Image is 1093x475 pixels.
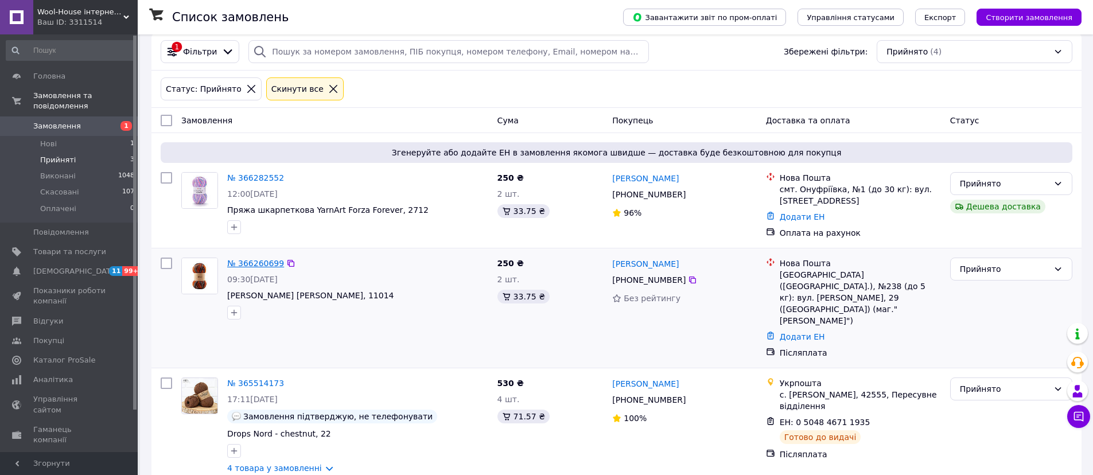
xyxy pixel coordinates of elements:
[182,378,217,414] img: Фото товару
[915,9,966,26] button: Експорт
[624,208,641,217] span: 96%
[181,258,218,294] a: Фото товару
[780,332,825,341] a: Додати ЕН
[497,290,550,303] div: 33.75 ₴
[227,429,331,438] a: Drops Nord - chestnut, 22
[497,259,524,268] span: 250 ₴
[227,275,278,284] span: 09:30[DATE]
[624,414,647,423] span: 100%
[780,172,941,184] div: Нова Пошта
[181,377,218,414] a: Фото товару
[612,378,679,390] a: [PERSON_NAME]
[118,171,134,181] span: 1048
[612,258,679,270] a: [PERSON_NAME]
[33,375,73,385] span: Аналітика
[37,17,138,28] div: Ваш ID: 3311514
[232,412,241,421] img: :speech_balloon:
[40,155,76,165] span: Прийняті
[181,172,218,209] a: Фото товару
[780,377,941,389] div: Укрпошта
[227,259,284,268] a: № 366260699
[798,9,904,26] button: Управління статусами
[109,266,122,276] span: 11
[780,269,941,326] div: [GEOGRAPHIC_DATA] ([GEOGRAPHIC_DATA].), №238 (до 5 кг): вул. [PERSON_NAME], 29 ([GEOGRAPHIC_DATA]...
[33,247,106,257] span: Товари та послуги
[122,187,134,197] span: 107
[624,294,680,303] span: Без рейтингу
[632,12,777,22] span: Завантажити звіт по пром-оплаті
[780,212,825,221] a: Додати ЕН
[248,40,648,63] input: Пошук за номером замовлення, ПІБ покупця, номером телефону, Email, номером накладної
[960,383,1049,395] div: Прийнято
[497,395,520,404] span: 4 шт.
[33,91,138,111] span: Замовлення та повідомлення
[33,71,65,81] span: Головна
[950,200,1045,213] div: Дешева доставка
[227,464,322,473] a: 4 товара у замовленні
[40,171,76,181] span: Виконані
[182,258,217,294] img: Фото товару
[780,389,941,412] div: с. [PERSON_NAME], 42555, Пересувне відділення
[780,258,941,269] div: Нова Пошта
[33,425,106,445] span: Гаманець компанії
[950,116,979,125] span: Статус
[497,189,520,198] span: 2 шт.
[497,410,550,423] div: 71.57 ₴
[497,379,524,388] span: 530 ₴
[33,121,81,131] span: Замовлення
[780,418,870,427] span: ЕН: 0 5048 4671 1935
[780,184,941,207] div: смт. Онуфріївка, №1 (до 30 кг): вул. [STREET_ADDRESS]
[227,291,394,300] a: [PERSON_NAME] [PERSON_NAME], 11014
[886,46,928,57] span: Прийнято
[120,121,132,131] span: 1
[623,9,786,26] button: Завантажити звіт по пром-оплаті
[243,412,433,421] span: Замовлення підтверджую, не телефонувати
[6,40,135,61] input: Пошук
[960,263,1049,275] div: Прийнято
[977,9,1082,26] button: Створити замовлення
[33,394,106,415] span: Управління сайтом
[965,12,1082,21] a: Створити замовлення
[130,204,134,214] span: 0
[766,116,850,125] span: Доставка та оплата
[269,83,326,95] div: Cкинути все
[33,266,118,277] span: [DEMOGRAPHIC_DATA]
[780,430,861,444] div: Готово до видачі
[610,392,688,408] div: [PHONE_NUMBER]
[610,272,688,288] div: [PHONE_NUMBER]
[780,347,941,359] div: Післяплата
[784,46,868,57] span: Збережені фільтри:
[40,204,76,214] span: Оплачені
[612,173,679,184] a: [PERSON_NAME]
[497,173,524,182] span: 250 ₴
[986,13,1072,22] span: Створити замовлення
[33,355,95,365] span: Каталог ProSale
[497,275,520,284] span: 2 шт.
[227,189,278,198] span: 12:00[DATE]
[130,139,134,149] span: 1
[1067,405,1090,428] button: Чат з покупцем
[164,83,244,95] div: Статус: Прийнято
[780,449,941,460] div: Післяплата
[612,116,653,125] span: Покупець
[33,336,64,346] span: Покупці
[40,187,79,197] span: Скасовані
[172,10,289,24] h1: Список замовлень
[780,227,941,239] div: Оплата на рахунок
[227,205,429,215] span: Пряжа шкарпеткова YarnArt Forza Forever, 2712
[497,116,519,125] span: Cума
[807,13,894,22] span: Управління статусами
[33,286,106,306] span: Показники роботи компанії
[227,395,278,404] span: 17:11[DATE]
[182,173,217,208] img: Фото товару
[183,46,217,57] span: Фільтри
[960,177,1049,190] div: Прийнято
[924,13,956,22] span: Експорт
[227,379,284,388] a: № 365514173
[181,116,232,125] span: Замовлення
[122,266,141,276] span: 99+
[40,139,57,149] span: Нові
[33,316,63,326] span: Відгуки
